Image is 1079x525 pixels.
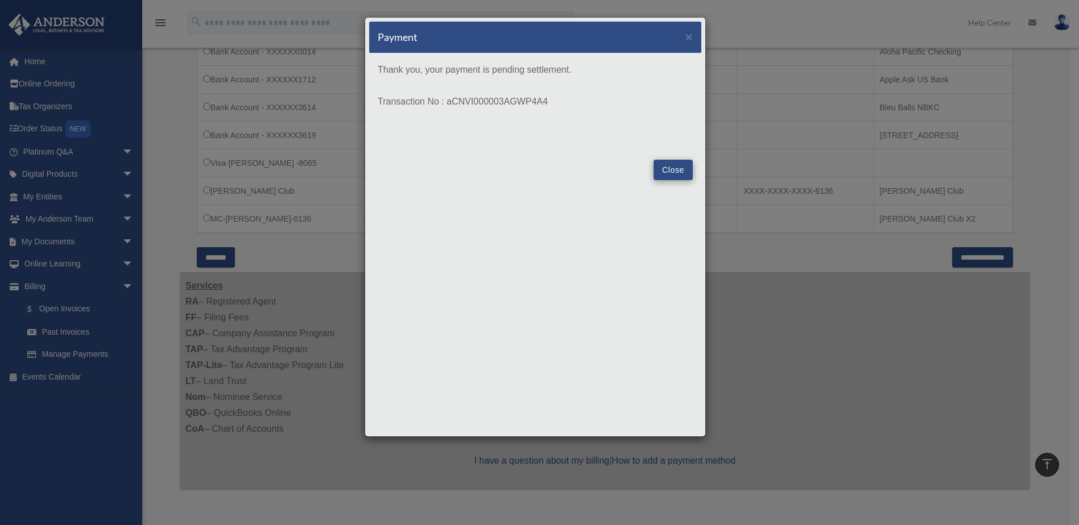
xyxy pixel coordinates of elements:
h5: Payment [378,30,417,44]
button: Close [685,31,693,43]
p: Transaction No : aCNVI000003AGWP4A4 [378,94,693,110]
p: Thank you, your payment is pending settlement. [378,62,693,78]
span: × [685,30,693,43]
button: Close [654,160,693,180]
